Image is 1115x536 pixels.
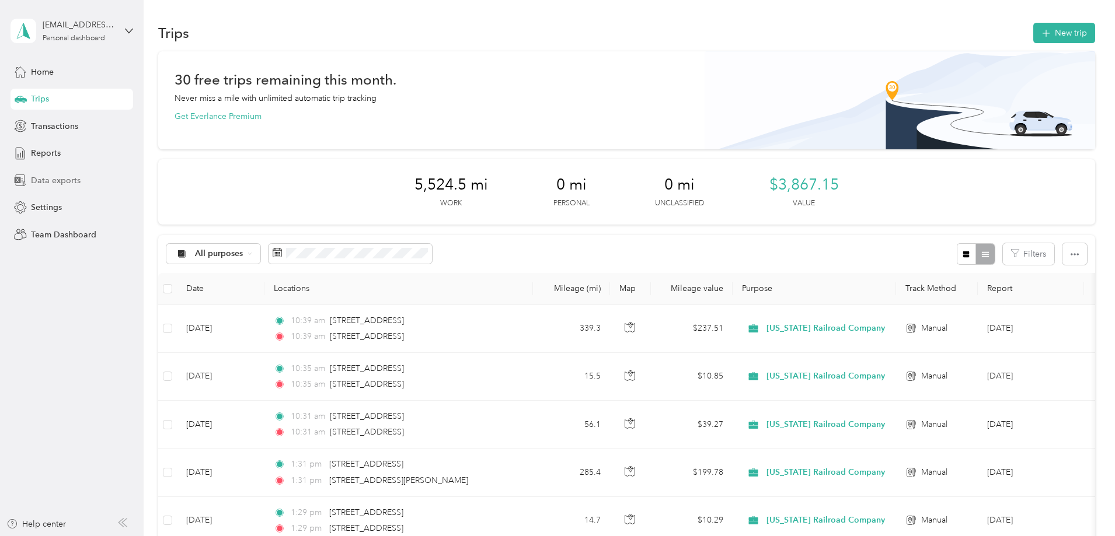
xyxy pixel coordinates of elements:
th: Purpose [733,273,896,305]
h1: Trips [158,27,189,39]
span: Manual [921,370,947,383]
td: [DATE] [177,449,264,496]
button: Help center [6,518,66,530]
td: $10.85 [651,353,733,401]
p: Personal [553,198,590,209]
span: Manual [921,466,947,479]
th: Locations [264,273,533,305]
span: 10:35 am [291,378,325,391]
button: Filters [1003,243,1054,265]
td: $39.27 [651,401,733,449]
th: Date [177,273,264,305]
span: [STREET_ADDRESS] [330,316,404,325]
td: Aug 2025 [978,353,1084,401]
span: 0 mi [664,176,695,194]
span: [STREET_ADDRESS] [330,427,404,437]
span: Transactions [31,120,78,132]
p: Never miss a mile with unlimited automatic trip tracking [175,92,377,104]
span: [STREET_ADDRESS] [330,363,404,373]
span: 10:35 am [291,362,325,375]
td: 15.5 [533,353,610,401]
span: [STREET_ADDRESS] [329,459,403,469]
div: Personal dashboard [43,35,105,42]
td: Aug 2025 [978,305,1084,353]
td: 339.3 [533,305,610,353]
td: Jul 2025 [978,449,1084,496]
span: [STREET_ADDRESS] [330,331,404,341]
span: Home [31,66,54,78]
h1: 30 free trips remaining this month. [175,73,396,86]
span: 10:31 am [291,426,325,439]
span: Data exports [31,174,81,187]
span: All purposes [195,250,243,258]
span: 1:31 pm [291,458,324,471]
span: [STREET_ADDRESS][PERSON_NAME] [329,475,468,485]
iframe: Everlance-gr Chat Button Frame [1050,471,1115,536]
td: [DATE] [177,305,264,353]
span: [STREET_ADDRESS] [330,379,404,389]
span: [US_STATE] Railroad Company [766,322,885,335]
td: $237.51 [651,305,733,353]
button: New trip [1033,23,1095,43]
span: [STREET_ADDRESS] [329,523,403,533]
span: 10:31 am [291,410,325,423]
span: [STREET_ADDRESS] [330,411,404,421]
th: Map [610,273,651,305]
span: Manual [921,322,947,335]
span: [US_STATE] Railroad Company [766,466,885,479]
span: [US_STATE] Railroad Company [766,418,885,431]
th: Report [978,273,1084,305]
td: 56.1 [533,401,610,449]
td: Aug 2025 [978,401,1084,449]
span: 1:29 pm [291,506,324,519]
span: 5,524.5 mi [414,176,488,194]
span: 0 mi [556,176,587,194]
th: Track Method [896,273,978,305]
p: Unclassified [655,198,704,209]
p: Value [793,198,815,209]
span: Team Dashboard [31,229,96,241]
th: Mileage value [651,273,733,305]
td: 285.4 [533,449,610,496]
span: Reports [31,147,61,159]
span: 1:31 pm [291,474,324,487]
button: Get Everlance Premium [175,110,262,122]
td: $199.78 [651,449,733,496]
span: Trips [31,93,49,105]
p: Work [440,198,462,209]
div: [EMAIL_ADDRESS][DOMAIN_NAME] [43,19,116,31]
span: 10:39 am [291,314,325,327]
span: [STREET_ADDRESS] [329,507,403,517]
span: Manual [921,418,947,431]
span: $3,867.15 [769,176,839,194]
span: 10:39 am [291,330,325,343]
span: [US_STATE] Railroad Company [766,370,885,383]
th: Mileage (mi) [533,273,610,305]
img: Banner [705,51,1095,149]
td: [DATE] [177,353,264,401]
td: [DATE] [177,401,264,449]
span: Manual [921,514,947,527]
span: [US_STATE] Railroad Company [766,514,885,527]
span: 1:29 pm [291,522,324,535]
span: Settings [31,201,62,213]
